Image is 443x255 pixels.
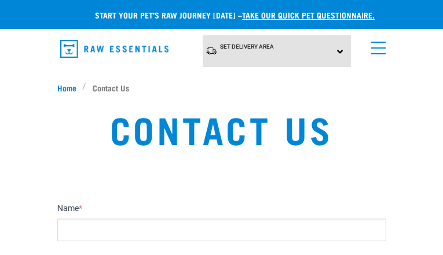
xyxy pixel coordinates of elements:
a: menu [365,35,386,56]
span: Home [57,82,76,94]
nav: breadcrumbs [57,82,386,94]
a: take our quick pet questionnaire. [242,13,375,17]
label: Name [57,204,386,214]
img: van-moving.png [206,46,217,56]
img: Raw Essentials Logo [60,40,169,58]
a: Home [57,82,83,94]
span: Set Delivery Area [220,43,274,50]
h1: Contact Us [57,108,386,149]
